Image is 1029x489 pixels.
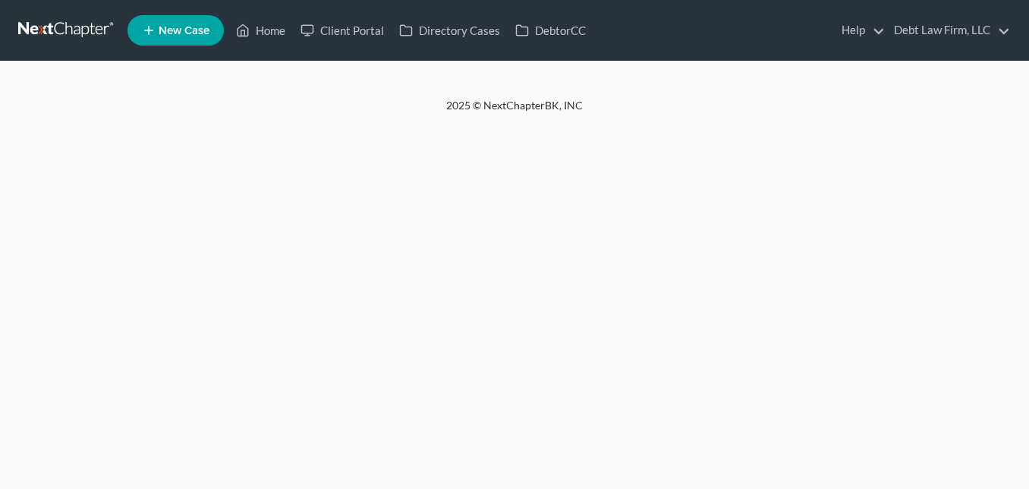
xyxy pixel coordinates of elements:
a: Debt Law Firm, LLC [886,17,1010,44]
a: Client Portal [293,17,392,44]
new-legal-case-button: New Case [127,15,224,46]
div: 2025 © NextChapterBK, INC [82,98,947,125]
a: Help [834,17,885,44]
a: Directory Cases [392,17,508,44]
a: DebtorCC [508,17,593,44]
a: Home [228,17,293,44]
